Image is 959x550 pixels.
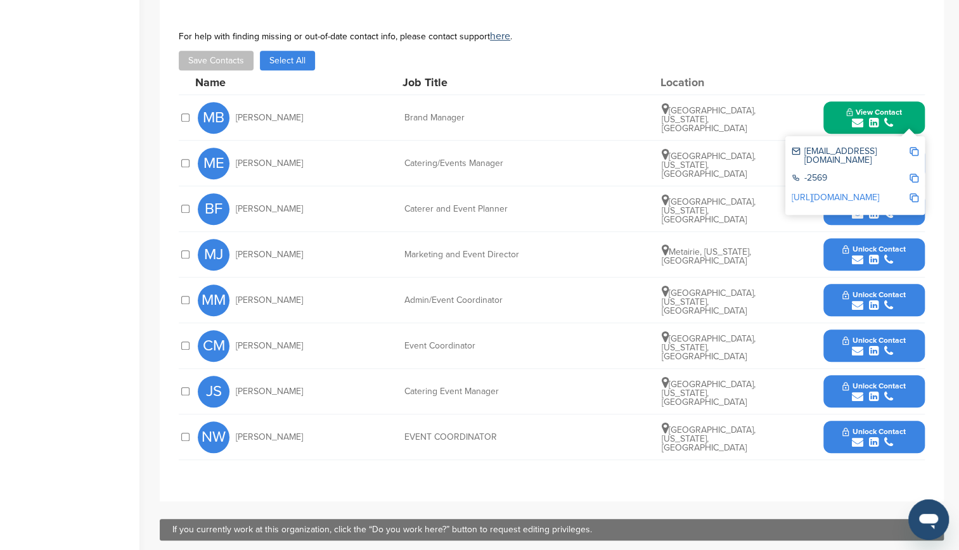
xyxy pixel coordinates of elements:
span: Unlock Contact [842,290,905,299]
span: [PERSON_NAME] [236,205,303,214]
img: Copy [910,193,918,202]
span: [GEOGRAPHIC_DATA], [US_STATE], [GEOGRAPHIC_DATA] [661,333,755,362]
span: Unlock Contact [842,245,905,253]
div: If you currently work at this organization, click the “Do you work here?” button to request editi... [172,525,931,534]
span: NW [198,421,229,453]
div: Catering Event Manager [404,387,595,396]
span: [PERSON_NAME] [236,296,303,305]
span: MM [198,285,229,316]
span: [PERSON_NAME] [236,342,303,350]
span: [GEOGRAPHIC_DATA], [US_STATE], [GEOGRAPHIC_DATA] [661,105,755,134]
span: [PERSON_NAME] [236,250,303,259]
img: Copy [910,147,918,156]
span: [PERSON_NAME] [236,113,303,122]
div: [EMAIL_ADDRESS][DOMAIN_NAME] [792,147,909,165]
span: [PERSON_NAME] [236,159,303,168]
span: [GEOGRAPHIC_DATA], [US_STATE], [GEOGRAPHIC_DATA] [661,379,755,407]
button: Unlock Contact [827,373,920,411]
button: Unlock Contact [827,281,920,319]
div: Marketing and Event Director [404,250,595,259]
span: View Contact [846,108,902,117]
button: Save Contacts [179,51,254,70]
div: Brand Manager [404,113,595,122]
span: MB [198,102,229,134]
div: EVENT COORDINATOR [404,433,595,442]
div: For help with finding missing or out-of-date contact info, please contact support . [179,31,925,41]
button: Unlock Contact [827,327,920,365]
span: MJ [198,239,229,271]
span: Unlock Contact [842,381,905,390]
div: Job Title [402,77,593,88]
img: Copy [910,174,918,182]
span: [GEOGRAPHIC_DATA], [US_STATE], [GEOGRAPHIC_DATA] [661,425,755,453]
span: CM [198,330,229,362]
span: [PERSON_NAME] [236,387,303,396]
a: here [490,30,510,42]
span: ME [198,148,229,179]
button: Unlock Contact [827,236,920,274]
span: [GEOGRAPHIC_DATA], [US_STATE], [GEOGRAPHIC_DATA] [661,151,755,179]
div: Catering/Events Manager [404,159,595,168]
span: Unlock Contact [842,336,905,345]
span: [GEOGRAPHIC_DATA], [US_STATE], [GEOGRAPHIC_DATA] [661,288,755,316]
div: -2569 [792,174,909,184]
div: Name [195,77,335,88]
div: Location [660,77,756,88]
span: [GEOGRAPHIC_DATA], [US_STATE], [GEOGRAPHIC_DATA] [661,196,755,225]
button: View Contact [831,99,917,137]
span: JS [198,376,229,407]
a: [URL][DOMAIN_NAME] [792,192,879,203]
span: [PERSON_NAME] [236,433,303,442]
button: Unlock Contact [827,418,920,456]
div: Caterer and Event Planner [404,205,595,214]
span: BF [198,193,229,225]
span: Unlock Contact [842,427,905,436]
div: Admin/Event Coordinator [404,296,595,305]
button: Select All [260,51,315,70]
span: Metairie, [US_STATE], [GEOGRAPHIC_DATA] [661,246,750,266]
iframe: Button to launch messaging window [908,499,949,540]
div: Event Coordinator [404,342,595,350]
